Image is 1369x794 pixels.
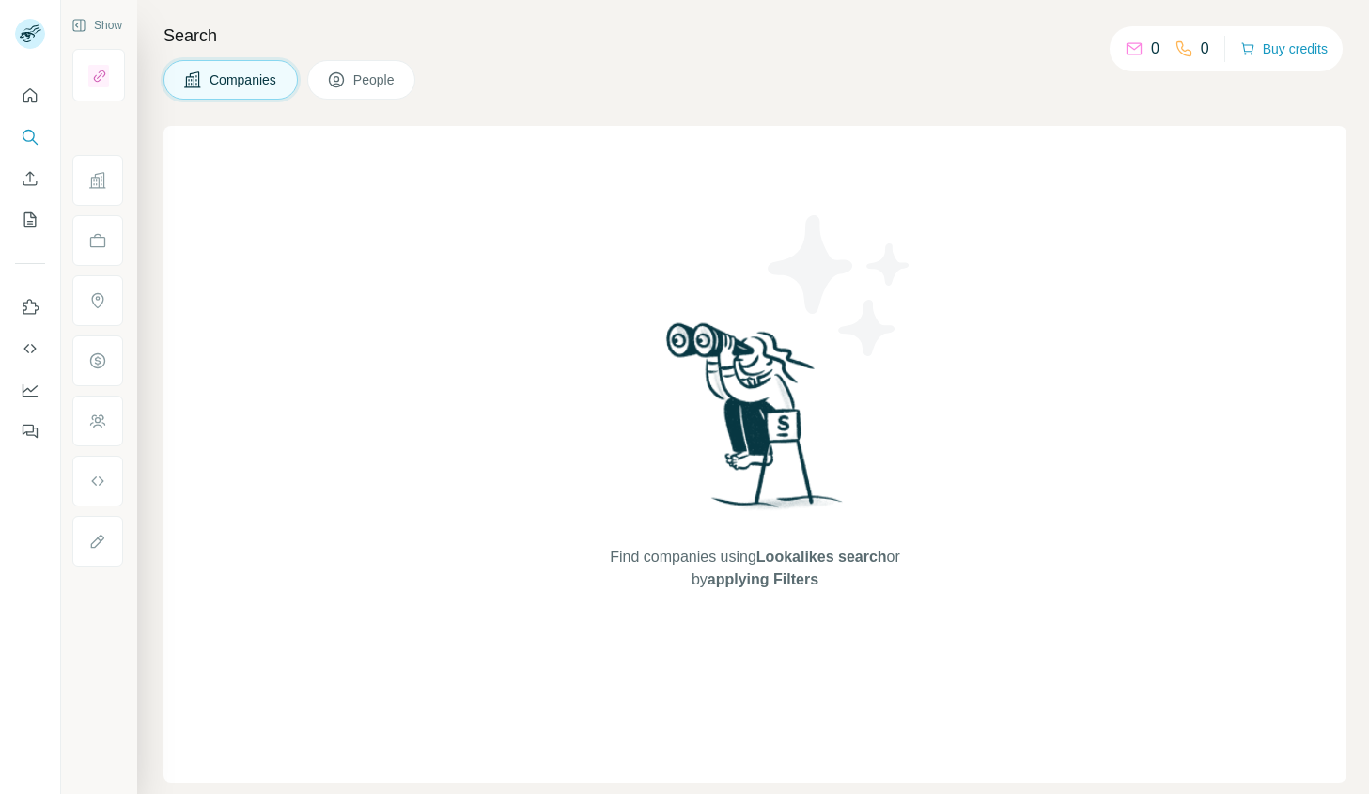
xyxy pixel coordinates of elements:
[15,203,45,237] button: My lists
[15,162,45,195] button: Enrich CSV
[1201,38,1209,60] p: 0
[708,571,818,587] span: applying Filters
[756,549,887,565] span: Lookalikes search
[163,23,1346,49] h4: Search
[15,79,45,113] button: Quick start
[353,70,397,89] span: People
[58,11,135,39] button: Show
[15,373,45,407] button: Dashboard
[15,290,45,324] button: Use Surfe on LinkedIn
[15,414,45,448] button: Feedback
[210,70,278,89] span: Companies
[604,546,905,591] span: Find companies using or by
[15,120,45,154] button: Search
[1151,38,1159,60] p: 0
[15,332,45,366] button: Use Surfe API
[755,201,925,370] img: Surfe Illustration - Stars
[1240,36,1328,62] button: Buy credits
[658,318,853,527] img: Surfe Illustration - Woman searching with binoculars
